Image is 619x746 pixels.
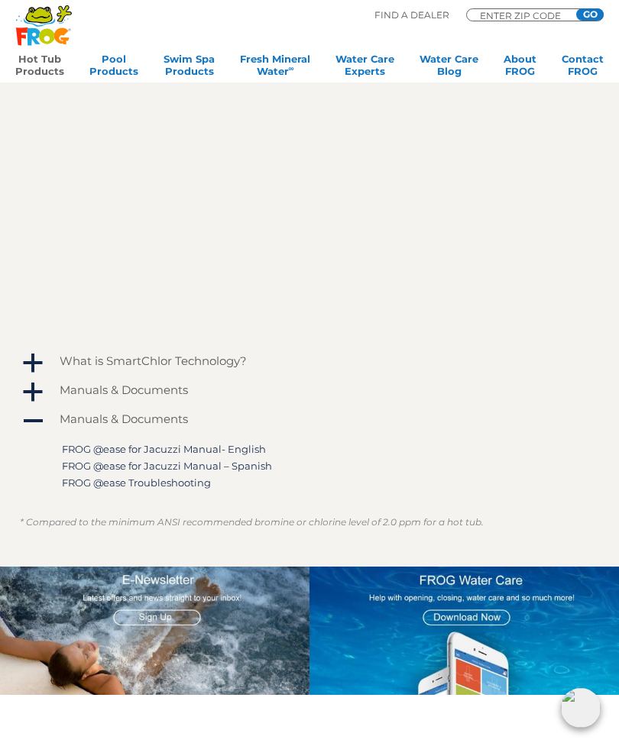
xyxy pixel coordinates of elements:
[89,53,138,83] a: PoolProducts
[20,409,599,433] a: A Manuals & Documents
[420,53,478,83] a: Water CareBlog
[62,476,211,489] a: FROG @ease Troubleshooting
[240,53,310,83] a: Fresh MineralWater∞
[62,460,272,472] a: FROG @ease for Jacuzzi Manual – Spanish
[21,352,44,375] span: a
[561,688,601,728] img: openIcon
[478,11,570,19] input: Zip Code Form
[20,379,599,404] a: a Manuals & Documents
[335,53,394,83] a: Water CareExperts
[164,53,215,83] a: Swim SpaProducts
[62,443,266,455] a: FROG @ease for Jacuzzi Manual- English
[576,8,604,21] input: GO
[15,53,64,83] a: Hot TubProducts
[309,567,619,695] img: App Graphic
[562,53,604,83] a: ContactFROG
[289,64,294,73] sup: ∞
[20,350,599,375] a: a What is SmartChlor Technology?
[20,516,484,528] em: * Compared to the minimum ANSI recommended bromine or chlorine level of 2.0 ppm for a hot tub.
[374,8,449,22] p: Find A Dealer
[21,410,44,433] span: A
[107,95,535,335] iframe: How to Start Up Your Hot Tub with FROG® @ease®
[504,53,536,83] a: AboutFROG
[60,412,188,425] h4: Manuals & Documents
[21,381,44,404] span: a
[60,383,188,396] h4: Manuals & Documents
[60,354,247,367] h4: What is SmartChlor Technology?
